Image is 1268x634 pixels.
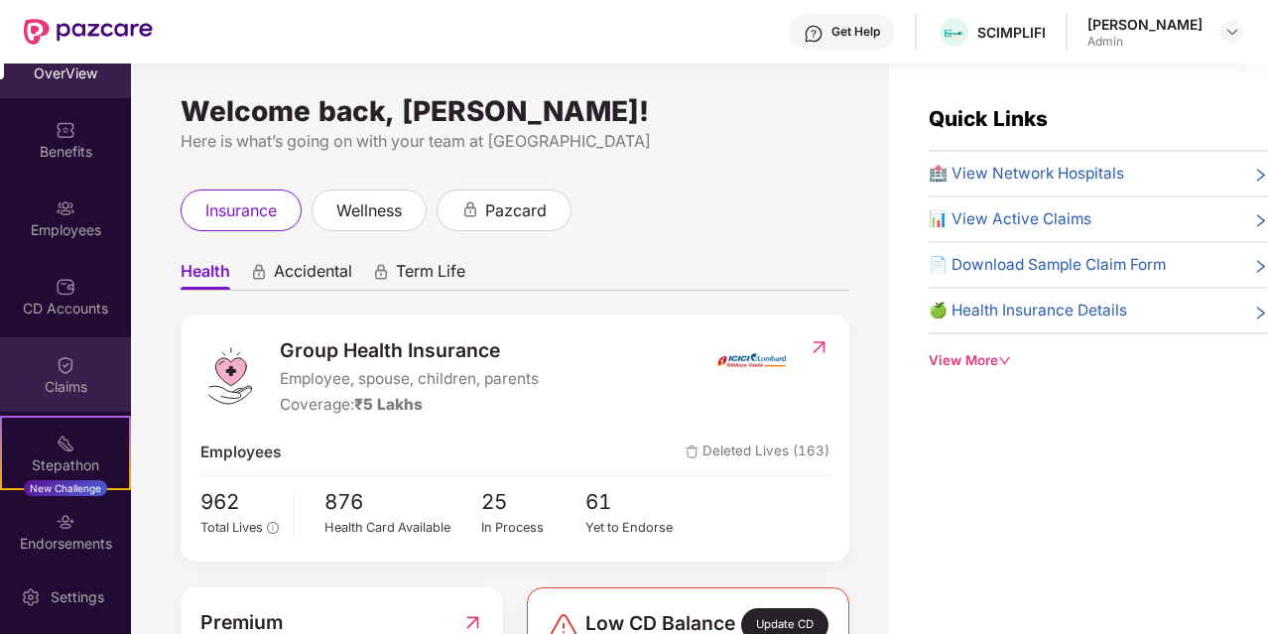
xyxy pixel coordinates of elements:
div: animation [372,263,390,281]
span: right [1253,303,1268,322]
span: right [1253,211,1268,231]
img: svg+xml;base64,PHN2ZyBpZD0iRHJvcGRvd24tMzJ4MzIiIHhtbG5zPSJodHRwOi8vd3d3LnczLm9yZy8yMDAwL3N2ZyIgd2... [1224,24,1240,40]
div: Coverage: [280,393,539,417]
img: svg+xml;base64,PHN2ZyBpZD0iSGVscC0zMngzMiIgeG1sbnM9Imh0dHA6Ly93d3cudzMub3JnLzIwMDAvc3ZnIiB3aWR0aD... [804,24,824,44]
span: ₹5 Lakhs [354,395,423,414]
div: New Challenge [24,480,107,496]
span: pazcard [485,198,547,223]
img: insurerIcon [714,335,789,385]
span: 962 [200,486,279,519]
div: Yet to Endorse [585,518,691,538]
img: svg+xml;base64,PHN2ZyBpZD0iRW1wbG95ZWVzIiB4bWxucz0iaHR0cDovL3d3dy53My5vcmcvMjAwMC9zdmciIHdpZHRoPS... [56,198,75,218]
div: Welcome back, [PERSON_NAME]! [181,103,849,119]
span: 📄 Download Sample Claim Form [929,253,1166,277]
span: 61 [585,486,691,519]
img: RedirectIcon [809,337,829,357]
span: insurance [205,198,277,223]
span: 🍏 Health Insurance Details [929,299,1127,322]
div: Settings [45,587,110,607]
span: info-circle [267,522,278,533]
span: right [1253,257,1268,277]
span: 🏥 View Network Hospitals [929,162,1124,186]
span: right [1253,166,1268,186]
span: Employees [200,441,281,464]
img: svg+xml;base64,PHN2ZyBpZD0iQ0RfQWNjb3VudHMiIGRhdGEtbmFtZT0iQ0QgQWNjb3VudHMiIHhtbG5zPSJodHRwOi8vd3... [56,277,75,297]
div: Health Card Available [324,518,481,538]
div: In Process [481,518,586,538]
div: Stepathon [2,455,129,475]
div: View More [929,350,1268,371]
img: deleteIcon [686,445,698,458]
div: animation [250,263,268,281]
span: 📊 View Active Claims [929,207,1091,231]
img: svg+xml;base64,PHN2ZyBpZD0iQmVuZWZpdHMiIHhtbG5zPSJodHRwOi8vd3d3LnczLm9yZy8yMDAwL3N2ZyIgd2lkdGg9Ij... [56,120,75,140]
span: Employee, spouse, children, parents [280,367,539,391]
img: svg+xml;base64,PHN2ZyBpZD0iRW5kb3JzZW1lbnRzIiB4bWxucz0iaHR0cDovL3d3dy53My5vcmcvMjAwMC9zdmciIHdpZH... [56,512,75,532]
span: Deleted Lives (163) [686,441,829,464]
img: svg+xml;base64,PHN2ZyB4bWxucz0iaHR0cDovL3d3dy53My5vcmcvMjAwMC9zdmciIHdpZHRoPSIyMSIgaGVpZ2h0PSIyMC... [56,434,75,453]
span: 876 [324,486,481,519]
img: logo [200,346,260,406]
img: New Pazcare Logo [24,19,153,45]
div: SCIMPLIFI [977,23,1046,42]
span: wellness [336,198,402,223]
span: Accidental [274,261,352,290]
div: Admin [1087,34,1203,50]
span: 25 [481,486,586,519]
div: Get Help [831,24,880,40]
span: Quick Links [929,106,1048,131]
span: down [998,354,1011,367]
img: svg+xml;base64,PHN2ZyBpZD0iU2V0dGluZy0yMHgyMCIgeG1sbnM9Imh0dHA6Ly93d3cudzMub3JnLzIwMDAvc3ZnIiB3aW... [21,587,41,607]
div: Here is what’s going on with your team at [GEOGRAPHIC_DATA] [181,129,849,154]
span: Total Lives [200,520,263,535]
span: Group Health Insurance [280,335,539,365]
div: animation [461,200,479,218]
span: Health [181,261,230,290]
span: Term Life [396,261,465,290]
img: svg+xml;base64,PHN2ZyBpZD0iQ2xhaW0iIHhtbG5zPSJodHRwOi8vd3d3LnczLm9yZy8yMDAwL3N2ZyIgd2lkdGg9IjIwIi... [56,355,75,375]
div: [PERSON_NAME] [1087,15,1203,34]
img: transparent%20(1).png [940,26,968,41]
